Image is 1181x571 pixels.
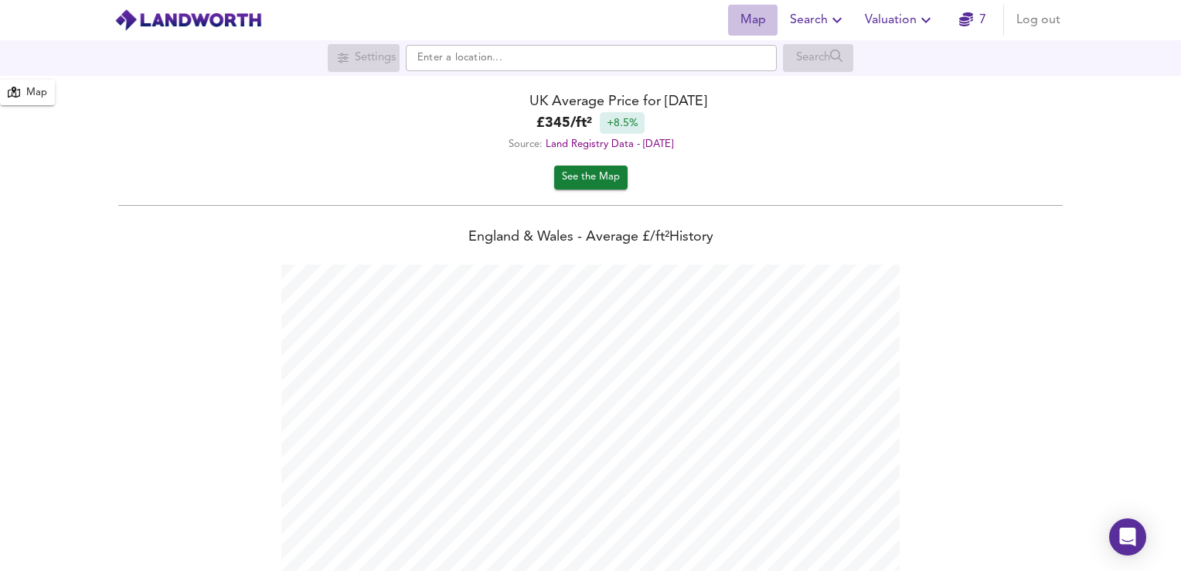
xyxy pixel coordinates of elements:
[562,169,620,186] span: See the Map
[734,9,771,31] span: Map
[859,5,941,36] button: Valuation
[1016,9,1060,31] span: Log out
[546,139,673,149] a: Land Registry Data - [DATE]
[948,5,997,36] button: 7
[114,9,262,32] img: logo
[1109,518,1146,556] div: Open Intercom Messenger
[959,9,986,31] a: 7
[784,5,853,36] button: Search
[328,44,400,72] div: Search for a location first or explore the map
[536,113,592,134] b: £ 345 / ft²
[865,9,935,31] span: Valuation
[790,9,846,31] span: Search
[26,84,47,102] div: Map
[1010,5,1067,36] button: Log out
[728,5,778,36] button: Map
[600,112,645,134] div: +8.5%
[554,166,628,190] button: See the Map
[406,45,777,71] input: Enter a location...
